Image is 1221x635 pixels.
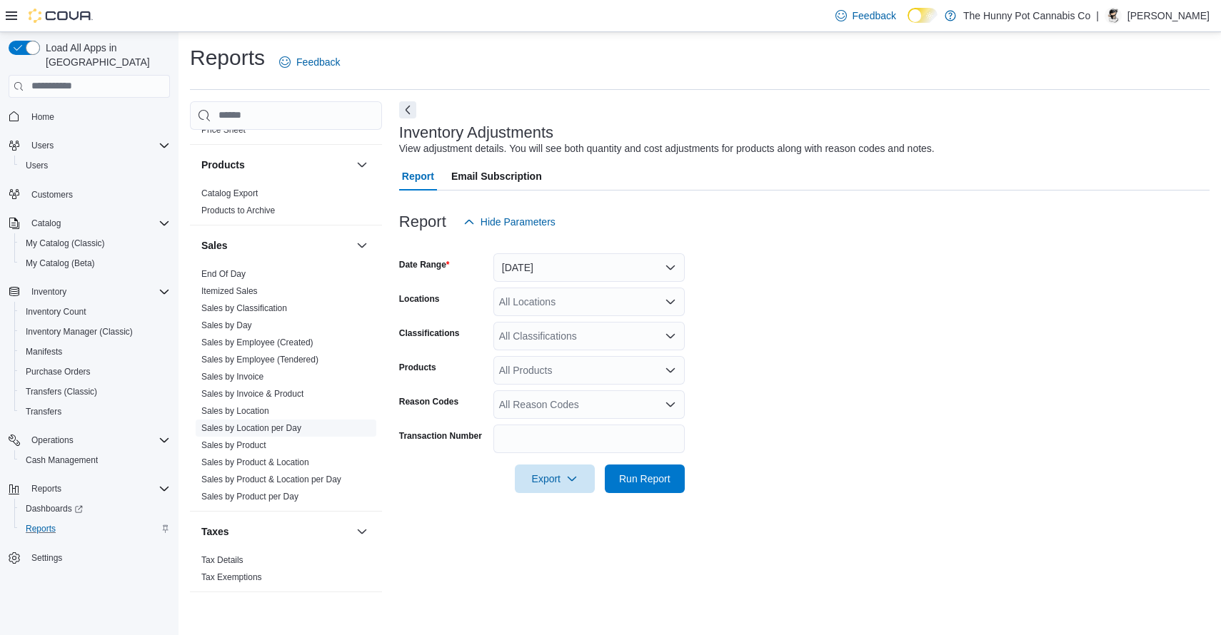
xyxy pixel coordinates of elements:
[399,259,450,270] label: Date Range
[20,343,68,360] a: Manifests
[20,383,170,400] span: Transfers (Classic)
[26,406,61,417] span: Transfers
[14,322,176,342] button: Inventory Manager (Classic)
[201,440,266,450] a: Sales by Product
[201,492,298,502] a: Sales by Product per Day
[3,547,176,568] button: Settings
[26,108,60,126] a: Home
[29,9,93,23] img: Cova
[31,218,61,229] span: Catalog
[1096,7,1099,24] p: |
[451,162,542,190] span: Email Subscription
[201,337,313,348] span: Sales by Employee (Created)
[399,101,416,118] button: Next
[190,121,382,144] div: Pricing
[20,303,92,320] a: Inventory Count
[201,571,262,583] span: Tax Exemptions
[201,320,252,330] a: Sales by Day
[20,403,170,420] span: Transfers
[201,354,318,365] span: Sales by Employee (Tendered)
[201,388,303,400] span: Sales by Invoice & Product
[26,258,95,269] span: My Catalog (Beta)
[399,396,458,407] label: Reason Codes
[14,156,176,176] button: Users
[14,519,176,539] button: Reports
[20,452,104,469] a: Cash Management
[458,208,561,236] button: Hide Parameters
[26,480,170,497] span: Reports
[830,1,902,30] a: Feedback
[14,253,176,273] button: My Catalog (Beta)
[201,406,269,416] a: Sales by Location
[493,253,685,282] button: [DATE]
[26,432,170,449] span: Operations
[20,323,139,340] a: Inventory Manager (Classic)
[296,55,340,69] span: Feedback
[399,430,482,442] label: Transaction Number
[20,363,96,380] a: Purchase Orders
[399,141,935,156] div: View adjustment details. You will see both quantity and cost adjustments for products along with ...
[201,524,351,539] button: Taxes
[190,44,265,72] h1: Reports
[31,140,54,151] span: Users
[399,213,446,230] h3: Report
[3,430,176,450] button: Operations
[665,399,676,410] button: Open list of options
[26,480,67,497] button: Reports
[201,555,243,565] a: Tax Details
[201,474,341,484] a: Sales by Product & Location per Day
[3,106,176,127] button: Home
[201,474,341,485] span: Sales by Product & Location per Day
[20,403,67,420] a: Transfers
[399,124,553,141] h3: Inventory Adjustments
[665,330,676,342] button: Open list of options
[201,158,351,172] button: Products
[20,235,170,252] span: My Catalog (Classic)
[14,450,176,470] button: Cash Management
[26,326,133,337] span: Inventory Manager (Classic)
[201,422,301,434] span: Sales by Location per Day
[201,158,245,172] h3: Products
[908,8,938,23] input: Dark Mode
[201,205,275,215] a: Products to Archive
[201,238,351,253] button: Sales
[26,215,170,232] span: Catalog
[515,464,595,493] button: Export
[9,101,170,606] nav: Complex example
[26,283,72,300] button: Inventory
[20,157,54,174] a: Users
[963,7,1090,24] p: The Hunny Pot Cannabis Co
[201,389,303,399] a: Sales by Invoice & Product
[908,23,908,24] span: Dark Mode
[3,479,176,499] button: Reports
[201,337,313,347] a: Sales by Employee (Created)
[201,457,309,468] span: Sales by Product & Location
[399,327,460,339] label: Classifications
[31,286,66,298] span: Inventory
[14,499,176,519] a: Dashboards
[20,343,170,360] span: Manifests
[201,124,246,136] span: Price Sheet
[201,268,246,280] span: End Of Day
[26,432,79,449] button: Operations
[201,320,252,331] span: Sales by Day
[14,402,176,422] button: Transfers
[20,157,170,174] span: Users
[26,503,83,514] span: Dashboards
[26,386,97,397] span: Transfers (Classic)
[190,185,382,225] div: Products
[619,472,670,486] span: Run Report
[1127,7,1210,24] p: [PERSON_NAME]
[201,269,246,279] a: End Of Day
[20,520,61,537] a: Reports
[353,237,371,254] button: Sales
[1105,7,1122,24] div: Jonathan Estrella
[190,552,382,591] div: Taxes
[26,549,170,567] span: Settings
[20,235,111,252] a: My Catalog (Classic)
[402,162,434,190] span: Report
[201,491,298,502] span: Sales by Product per Day
[201,554,243,566] span: Tax Details
[26,346,62,357] span: Manifests
[40,41,170,69] span: Load All Apps in [GEOGRAPHIC_DATA]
